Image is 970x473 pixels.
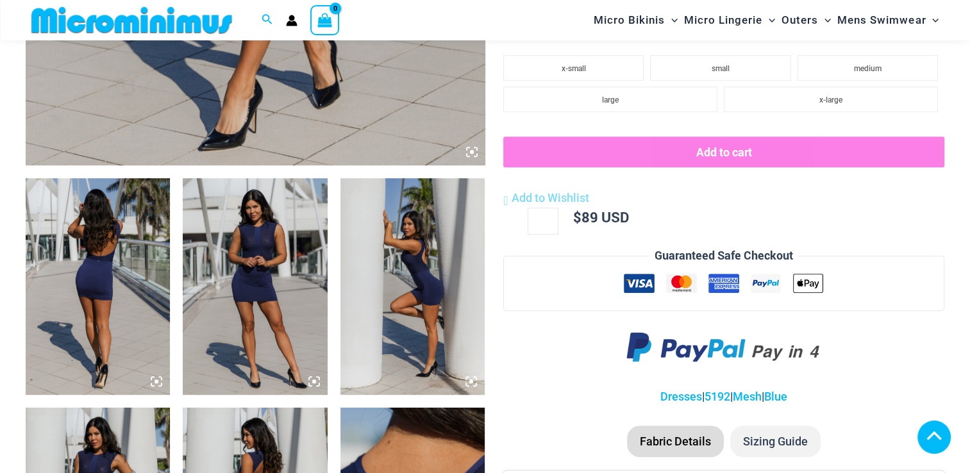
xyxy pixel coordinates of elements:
span: Menu Toggle [665,4,678,37]
span: large [602,95,619,104]
span: Mens Swimwear [837,4,926,37]
span: medium [854,64,882,73]
span: Menu Toggle [926,4,939,37]
a: Dresses [660,390,702,403]
li: x-small [503,55,644,81]
span: Menu Toggle [762,4,775,37]
span: small [712,64,730,73]
p: | | | [503,387,944,406]
span: Add to Wishlist [511,191,589,204]
img: Desire Me Navy 5192 Dress [26,178,170,395]
input: Product quantity [528,208,558,235]
bdi: 89 USD [573,208,629,226]
img: MM SHOP LOGO FLAT [26,6,237,35]
li: Sizing Guide [730,426,821,458]
a: Search icon link [262,12,273,28]
a: View Shopping Cart, empty [310,5,340,35]
a: Mesh [733,390,762,403]
a: OutersMenu ToggleMenu Toggle [778,4,834,37]
li: large [503,87,717,112]
span: x-small [562,64,586,73]
img: Desire Me Navy 5192 Dress [340,178,485,395]
a: Mens SwimwearMenu ToggleMenu Toggle [834,4,942,37]
nav: Site Navigation [589,2,944,38]
span: Outers [782,4,818,37]
span: x-large [819,95,842,104]
a: Account icon link [286,15,297,26]
span: Menu Toggle [818,4,831,37]
span: Micro Lingerie [684,4,762,37]
a: 5192 [705,390,730,403]
li: Fabric Details [627,426,724,458]
li: medium [798,55,938,81]
legend: Guaranteed Safe Checkout [649,246,798,265]
span: $ [573,208,581,226]
button: Add to cart [503,137,944,167]
img: Desire Me Navy 5192 Dress [183,178,327,395]
li: small [650,55,790,81]
a: Micro LingerieMenu ToggleMenu Toggle [681,4,778,37]
li: x-large [724,87,938,112]
a: Blue [764,390,787,403]
span: Micro Bikinis [594,4,665,37]
a: Add to Wishlist [503,188,589,208]
a: Micro BikinisMenu ToggleMenu Toggle [590,4,681,37]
